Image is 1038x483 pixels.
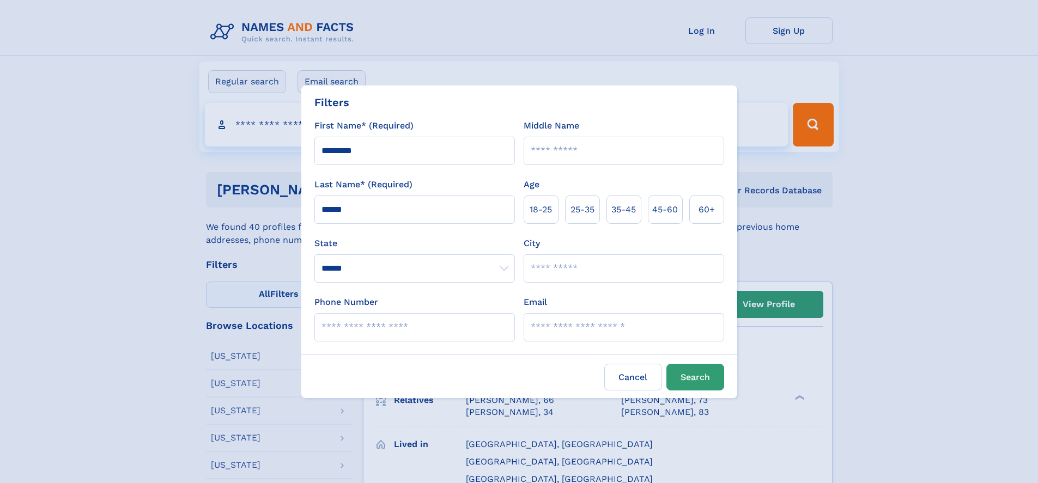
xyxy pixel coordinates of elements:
label: Middle Name [524,119,579,132]
span: 60+ [699,203,715,216]
label: Phone Number [314,296,378,309]
label: City [524,237,540,250]
label: Cancel [604,364,662,390]
span: 25‑35 [570,203,594,216]
label: Last Name* (Required) [314,178,412,191]
span: 35‑45 [611,203,636,216]
span: 18‑25 [530,203,552,216]
button: Search [666,364,724,390]
div: Filters [314,94,349,111]
span: 45‑60 [652,203,678,216]
label: Age [524,178,539,191]
label: Email [524,296,547,309]
label: State [314,237,515,250]
label: First Name* (Required) [314,119,414,132]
